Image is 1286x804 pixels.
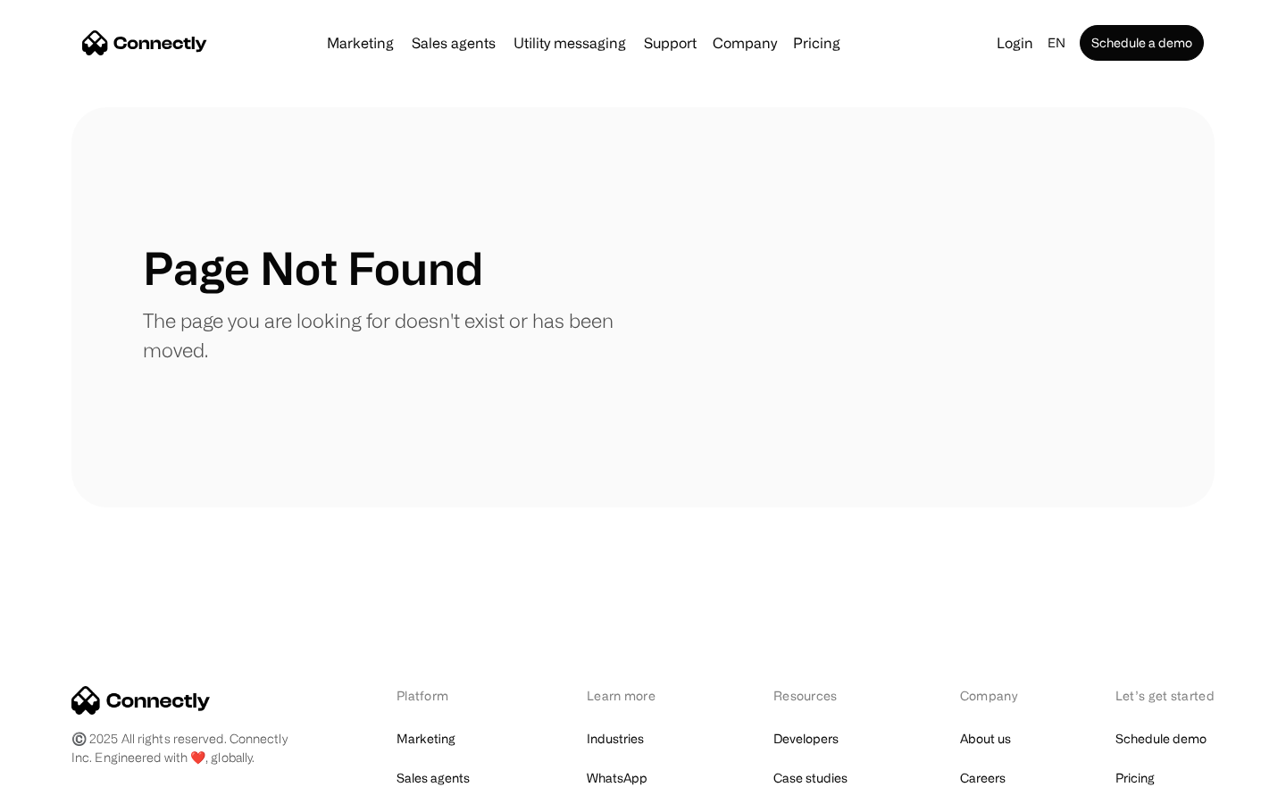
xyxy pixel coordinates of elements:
[990,30,1040,55] a: Login
[143,306,643,364] p: The page you are looking for doesn't exist or has been moved.
[1115,766,1155,791] a: Pricing
[707,30,782,55] div: Company
[320,36,401,50] a: Marketing
[36,773,107,798] ul: Language list
[1080,25,1204,61] a: Schedule a demo
[587,726,644,751] a: Industries
[713,30,777,55] div: Company
[1040,30,1076,55] div: en
[773,766,848,791] a: Case studies
[1115,686,1215,705] div: Let’s get started
[960,766,1006,791] a: Careers
[405,36,503,50] a: Sales agents
[786,36,848,50] a: Pricing
[506,36,633,50] a: Utility messaging
[960,726,1011,751] a: About us
[637,36,704,50] a: Support
[397,686,494,705] div: Platform
[1115,726,1207,751] a: Schedule demo
[82,29,207,56] a: home
[1048,30,1065,55] div: en
[143,241,483,295] h1: Page Not Found
[773,686,867,705] div: Resources
[587,766,647,791] a: WhatsApp
[773,726,839,751] a: Developers
[397,766,470,791] a: Sales agents
[587,686,681,705] div: Learn more
[397,726,455,751] a: Marketing
[18,771,107,798] aside: Language selected: English
[960,686,1023,705] div: Company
